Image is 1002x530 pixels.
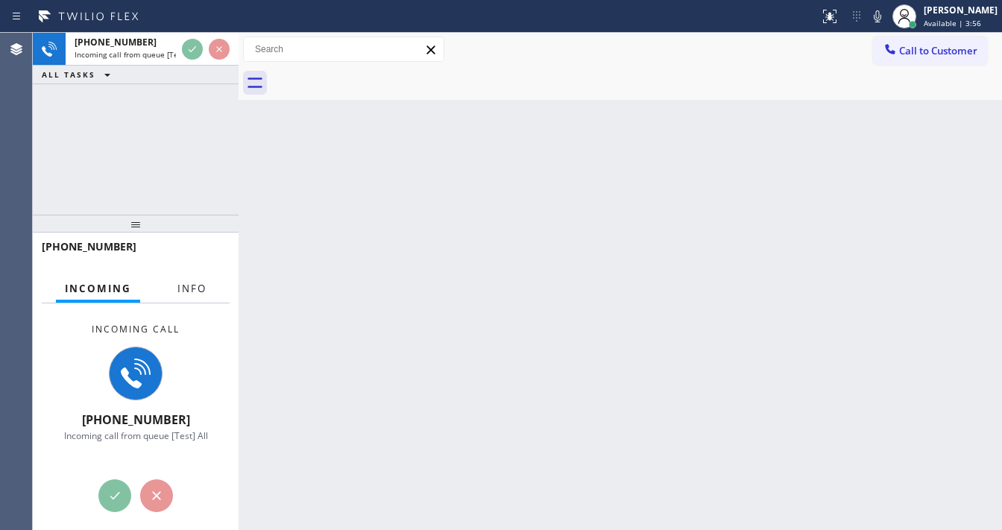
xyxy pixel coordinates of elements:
[92,323,180,335] span: Incoming call
[56,274,140,303] button: Incoming
[924,4,998,16] div: [PERSON_NAME]
[924,18,981,28] span: Available | 3:56
[244,37,444,61] input: Search
[64,429,208,442] span: Incoming call from queue [Test] All
[873,37,987,65] button: Call to Customer
[33,66,125,83] button: ALL TASKS
[82,411,190,428] span: [PHONE_NUMBER]
[42,69,95,80] span: ALL TASKS
[177,282,207,295] span: Info
[75,36,157,48] span: [PHONE_NUMBER]
[140,479,173,512] button: Reject
[182,39,203,60] button: Accept
[65,282,131,295] span: Incoming
[209,39,230,60] button: Reject
[867,6,888,27] button: Mute
[899,44,977,57] span: Call to Customer
[75,49,198,60] span: Incoming call from queue [Test] All
[168,274,215,303] button: Info
[42,239,136,253] span: [PHONE_NUMBER]
[98,479,131,512] button: Accept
